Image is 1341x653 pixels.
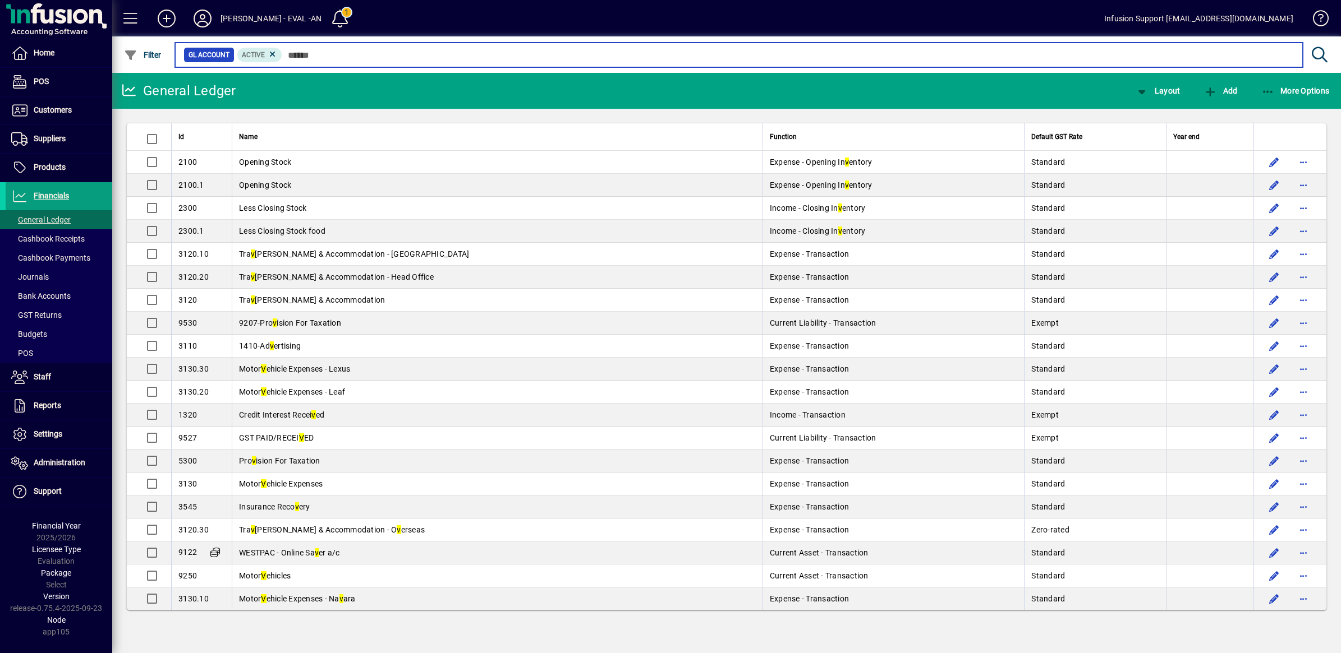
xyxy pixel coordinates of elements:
span: Expense - Transaction [770,249,849,258]
span: 3130 [178,479,197,488]
span: Standard [1031,180,1065,189]
span: Expense - Transaction [770,341,849,350]
button: Edit [1265,498,1283,516]
span: Expense - Transaction [770,502,849,511]
em: V [299,433,304,442]
button: More options [1294,268,1312,286]
span: Journals [11,272,49,281]
span: Motor ehicle Expenses - Lexus [239,364,350,373]
button: More options [1294,222,1312,240]
span: 9207-Pro ision For Taxation [239,318,341,327]
span: 3130.10 [178,594,209,603]
button: More options [1294,452,1312,470]
span: 3120 [178,295,197,304]
em: v [838,226,842,235]
em: V [261,594,266,603]
span: 1320 [178,410,197,419]
span: Layout [1135,86,1180,95]
span: Financials [34,191,69,200]
span: Expense - Transaction [770,525,849,534]
span: Tra [PERSON_NAME] & Accommodation - [GEOGRAPHIC_DATA] [239,249,469,258]
span: Customers [34,105,72,114]
span: 9530 [178,318,197,327]
span: Standard [1031,502,1065,511]
span: Products [34,163,66,172]
button: More options [1294,199,1312,217]
button: More Options [1259,81,1333,101]
span: 9250 [178,571,197,580]
a: Journals [6,267,112,286]
span: Node [47,615,66,624]
button: Filter [121,45,164,65]
span: GST Returns [11,311,62,319]
span: Expense - Transaction [770,387,849,396]
button: Edit [1265,360,1283,378]
button: Edit [1265,176,1283,194]
a: POS [6,344,112,363]
span: Package [41,568,71,577]
a: Support [6,478,112,506]
span: Expense - Opening In entory [770,180,872,189]
span: Suppliers [34,134,66,143]
span: Id [178,131,184,143]
span: WESTPAC - Online Sa er a/c [239,548,340,557]
button: More options [1294,176,1312,194]
span: Income - Closing In entory [770,203,866,212]
a: Reports [6,392,112,420]
span: Settings [34,429,62,438]
span: Current Asset - Transaction [770,548,869,557]
span: Less Closing Stock food [239,226,325,235]
span: Standard [1031,272,1065,281]
span: Expense - Opening In entory [770,158,872,166]
span: GST PAID/RECEI ED [239,433,314,442]
em: v [270,341,274,350]
span: 2300 [178,203,197,212]
span: 2100.1 [178,180,204,189]
button: Edit [1265,222,1283,240]
span: More Options [1261,86,1330,95]
span: Support [34,487,62,495]
span: Standard [1031,295,1065,304]
span: POS [11,349,33,358]
button: More options [1294,291,1312,309]
a: POS [6,68,112,96]
em: V [261,364,266,373]
span: Tra [PERSON_NAME] & Accommodation [239,295,385,304]
span: Function [770,131,797,143]
span: 5300 [178,456,197,465]
span: Budgets [11,330,47,339]
em: v [311,410,315,419]
span: Income - Transaction [770,410,846,419]
button: More options [1294,521,1312,539]
span: Expense - Transaction [770,272,849,281]
mat-chip: Activation Status: Active [237,48,282,62]
span: Motor ehicles [239,571,291,580]
span: Tra [PERSON_NAME] & Accommodation - O erseas [239,525,425,534]
button: More options [1294,383,1312,401]
button: Edit [1265,406,1283,424]
button: Edit [1265,291,1283,309]
em: v [251,525,255,534]
span: Standard [1031,158,1065,166]
span: Standard [1031,387,1065,396]
em: v [845,180,849,189]
button: Layout [1132,81,1183,101]
span: Standard [1031,364,1065,373]
button: Edit [1265,590,1283,608]
span: Less Closing Stock [239,203,307,212]
em: v [397,525,401,534]
span: Standard [1031,203,1065,212]
button: More options [1294,337,1312,355]
button: Edit [1265,521,1283,539]
span: 3120.30 [178,525,209,534]
span: 9122 [178,548,197,557]
em: v [845,158,849,166]
span: Exempt [1031,318,1059,327]
button: More options [1294,153,1312,171]
span: Standard [1031,548,1065,557]
span: Exempt [1031,410,1059,419]
span: Standard [1031,571,1065,580]
em: v [251,272,255,281]
em: V [261,479,266,488]
span: Insurance Reco ery [239,502,310,511]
